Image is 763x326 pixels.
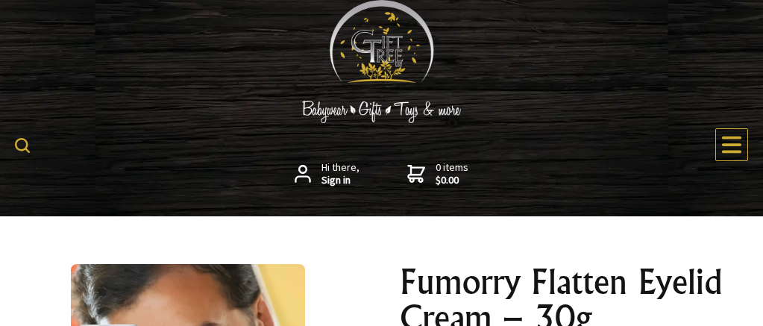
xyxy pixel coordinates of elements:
span: 0 items [436,160,468,187]
span: Hi there, [321,161,359,187]
strong: Sign in [321,174,359,187]
a: 0 items$0.00 [407,161,468,187]
img: Babywear - Gifts - Toys & more [270,101,494,123]
a: Hi there,Sign in [295,161,359,187]
strong: $0.00 [436,174,468,187]
img: product search [15,138,30,153]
